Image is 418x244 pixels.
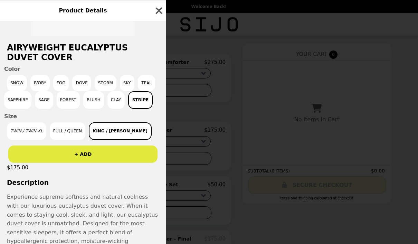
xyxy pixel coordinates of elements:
button: Twin / Twin XL [7,122,46,140]
button: Clay [107,91,125,109]
button: Sage [35,91,53,109]
button: Stripe [128,91,153,109]
span: Product Details [59,7,107,14]
button: Storm [95,75,116,91]
button: Sky [120,75,134,91]
button: Teal [138,75,155,91]
button: Dove [72,75,91,91]
button: Full / Queen [50,122,85,140]
button: + ADD [8,146,158,163]
button: Forest [57,91,80,109]
span: Size [4,113,162,120]
span: Color [4,66,162,72]
button: King / [PERSON_NAME] [89,122,152,140]
button: Sapphire [4,91,31,109]
button: Fog [53,75,69,91]
button: Snow [7,75,27,91]
button: Blush [83,91,104,109]
button: Ivory [30,75,50,91]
